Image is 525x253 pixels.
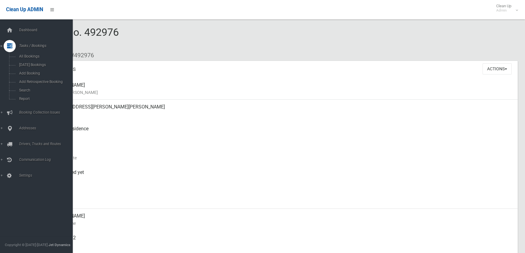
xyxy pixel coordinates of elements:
[66,50,94,61] li: #492976
[17,97,72,101] span: Report
[48,154,513,161] small: Collection Date
[48,111,513,118] small: Address
[17,80,72,84] span: Add Retrospective Booking
[6,7,43,12] span: Clean Up ADMIN
[493,4,517,13] span: Clean Up
[17,126,77,130] span: Addresses
[17,63,72,67] span: [DATE] Bookings
[17,110,77,115] span: Booking Collection Issues
[5,243,48,247] span: Copyright © [DATE]-[DATE]
[17,54,72,58] span: All Bookings
[48,78,513,100] div: [PERSON_NAME]
[48,100,513,122] div: [STREET_ADDRESS][PERSON_NAME][PERSON_NAME]
[17,71,72,75] span: Add Booking
[496,8,511,13] small: Admin
[17,158,77,162] span: Communication Log
[48,176,513,183] small: Collected At
[17,142,77,146] span: Drivers, Trucks and Routes
[17,28,77,32] span: Dashboard
[48,220,513,227] small: Contact Name
[48,241,513,249] small: Mobile
[48,187,513,209] div: [DATE]
[48,198,513,205] small: Zone
[48,209,513,231] div: [PERSON_NAME]
[48,231,513,252] div: 0414472932
[48,122,513,143] div: Front of Residence
[27,26,119,50] span: Booking No. 492976
[48,132,513,140] small: Pickup Point
[48,243,70,247] strong: Jet Dynamics
[17,44,77,48] span: Tasks / Bookings
[48,89,513,96] small: Name of [PERSON_NAME]
[48,165,513,187] div: Not collected yet
[17,173,77,178] span: Settings
[483,63,512,75] button: Actions
[48,143,513,165] div: [DATE]
[17,88,72,92] span: Search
